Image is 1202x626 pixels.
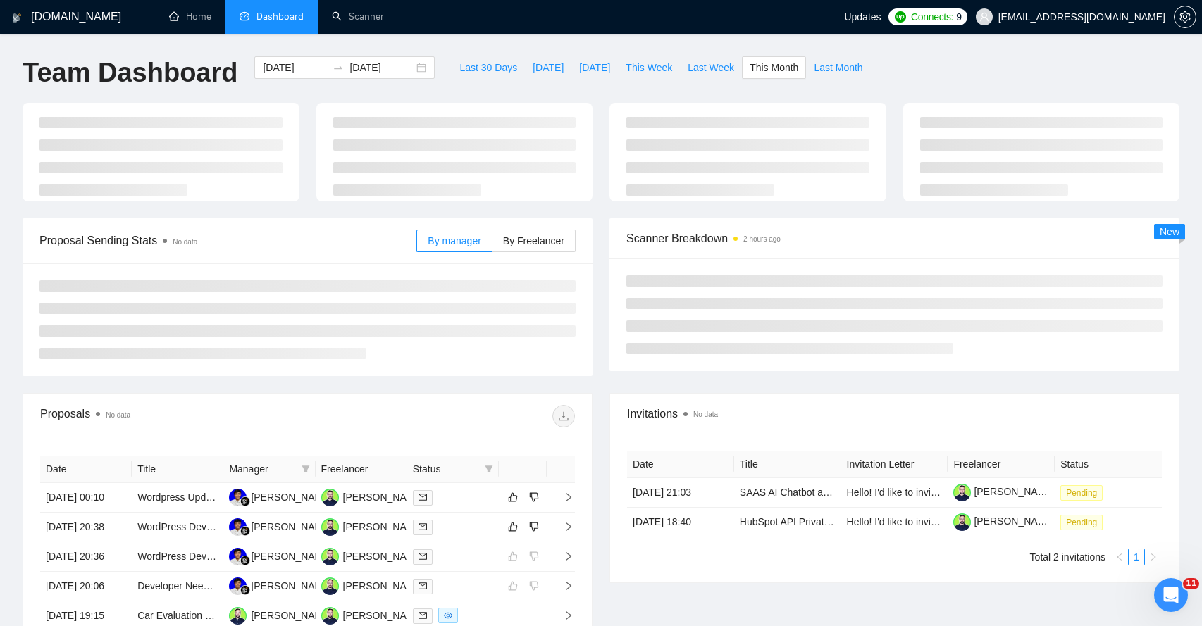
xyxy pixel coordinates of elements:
th: Status [1055,451,1162,478]
button: like [504,518,521,535]
span: No data [106,411,130,419]
span: Status [413,461,479,477]
a: Pending [1060,487,1108,498]
span: dislike [529,492,539,503]
span: right [1149,553,1158,561]
a: SK[PERSON_NAME] [321,580,424,591]
span: [DATE] [533,60,564,75]
td: [DATE] 21:03 [627,478,734,508]
img: SK [321,577,339,595]
td: Wordpress Updates & Maintenance + Social Media support [132,483,223,513]
a: SK[PERSON_NAME] [321,520,424,532]
th: Title [132,456,223,483]
span: dashboard [240,11,249,21]
span: Scanner Breakdown [626,230,1163,247]
span: New [1160,226,1179,237]
span: Pending [1060,515,1103,530]
span: Connects: [911,9,953,25]
li: 1 [1128,549,1145,565]
img: c1_CvyS9CxCoSJC3mD3BH92RPhVJClFqPvkRQBDCSy2tztzXYjDvTSff_hzb3jbmjQ [953,513,971,531]
img: FR [229,577,247,595]
span: filter [299,458,313,480]
li: Next Page [1145,549,1162,565]
span: By Freelancer [503,235,564,246]
span: Proposal Sending Stats [39,232,416,249]
a: setting [1174,11,1196,23]
span: [DATE] [579,60,610,75]
img: gigradar-bm.png [240,496,250,506]
a: Pending [1060,516,1108,527]
span: right [552,492,574,502]
button: [DATE] [525,56,571,79]
img: SK [321,518,339,536]
input: Start date [263,60,327,75]
img: FR [229,548,247,565]
a: HubSpot API Private App Development [740,516,910,527]
a: FR[PERSON_NAME] [229,491,332,502]
img: FR [229,518,247,536]
button: right [1145,549,1162,565]
span: right [552,581,574,591]
button: This Week [618,56,680,79]
td: WordPress Developer Needed for Custom Template Creation Using ACF [132,513,223,542]
a: [PERSON_NAME] [953,515,1055,527]
a: Developer Needed to Build Integrated Social Community Platform & Resource Page [137,580,504,591]
span: user [979,12,989,22]
span: filter [482,458,496,480]
span: By manager [428,235,481,246]
img: gigradar-bm.png [240,585,250,595]
span: This Week [626,60,672,75]
div: Proposals [40,405,308,427]
th: Freelancer [948,451,1055,478]
td: [DATE] 20:38 [40,513,132,542]
span: like [508,521,518,532]
img: SK [321,607,339,625]
span: like [508,492,518,503]
span: Dashboard [256,11,304,23]
a: Wordpress Updates & Maintenance + Social Media support [137,492,396,503]
div: [PERSON_NAME] [343,549,424,564]
span: right [552,522,574,532]
div: [PERSON_NAME] [251,608,332,623]
span: right [552,611,574,620]
th: Title [734,451,841,478]
button: This Month [742,56,806,79]
span: Invitations [627,405,1162,422]
span: Last 30 Days [459,60,517,75]
span: filter [302,465,310,473]
td: [DATE] 20:36 [40,542,132,572]
a: FR[PERSON_NAME] [229,520,332,532]
a: FR[PERSON_NAME] [229,580,332,591]
img: SK [229,607,247,625]
span: mail [419,611,427,620]
span: mail [419,552,427,561]
td: WordPress Developer Needed for Avada Framework Modifications [132,542,223,572]
img: gigradar-bm.png [240,556,250,565]
td: [DATE] 20:06 [40,572,132,601]
img: FR [229,489,247,506]
span: eye [444,611,452,620]
a: [PERSON_NAME] [953,486,1055,497]
a: WordPress Developer Needed for Avada Framework Modifications [137,551,428,562]
span: This Month [750,60,798,75]
a: SK[PERSON_NAME] [321,609,424,620]
a: WordPress Developer Needed for Custom Template Creation Using ACF [137,521,454,532]
button: dislike [526,489,543,506]
a: homeHome [169,11,211,23]
span: mail [419,493,427,501]
span: to [333,62,344,73]
button: setting [1174,6,1196,28]
span: No data [173,238,197,246]
th: Date [40,456,132,483]
span: 11 [1183,578,1199,589]
button: [DATE] [571,56,618,79]
span: Updates [844,11,881,23]
a: SK[PERSON_NAME] [321,491,424,502]
li: Total 2 invitations [1030,549,1105,565]
a: SK[PERSON_NAME] [229,609,332,620]
button: left [1111,549,1128,565]
span: left [1115,553,1124,561]
a: SAAS AI Chatbot and Social ECommerce Platform Development and Delivery [740,487,1079,498]
time: 2 hours ago [743,235,781,243]
div: [PERSON_NAME] [251,578,332,594]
